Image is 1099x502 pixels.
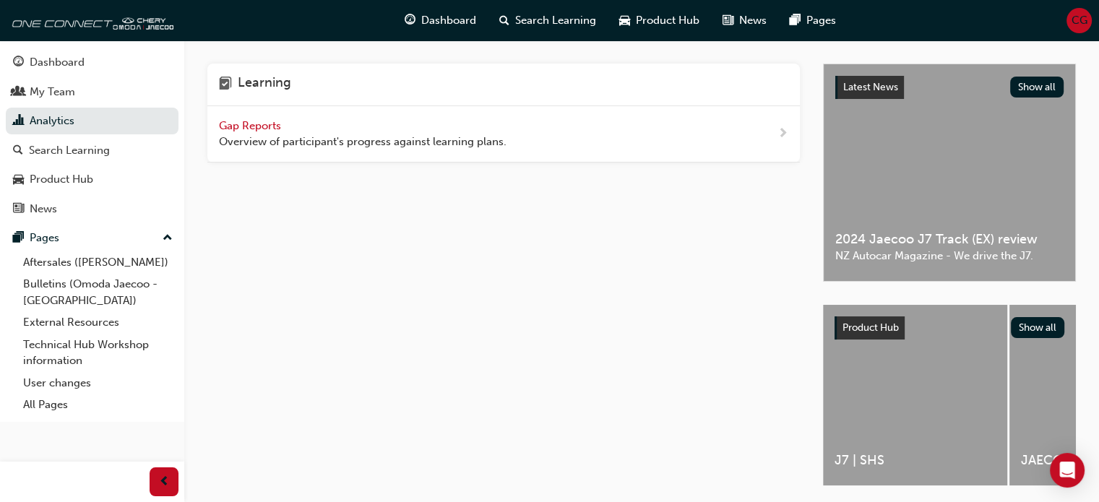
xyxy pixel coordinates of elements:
[488,6,608,35] a: search-iconSearch Learning
[30,201,57,217] div: News
[393,6,488,35] a: guage-iconDashboard
[163,229,173,248] span: up-icon
[13,203,24,216] span: news-icon
[843,81,898,93] span: Latest News
[1066,8,1092,33] button: CG
[219,119,284,132] span: Gap Reports
[17,394,178,416] a: All Pages
[835,231,1064,248] span: 2024 Jaecoo J7 Track (EX) review
[823,305,1007,485] a: J7 | SHS
[608,6,711,35] a: car-iconProduct Hub
[13,144,23,157] span: search-icon
[723,12,733,30] span: news-icon
[6,225,178,251] button: Pages
[790,12,801,30] span: pages-icon
[17,334,178,372] a: Technical Hub Workshop information
[6,108,178,134] a: Analytics
[6,137,178,164] a: Search Learning
[1011,317,1065,338] button: Show all
[619,12,630,30] span: car-icon
[777,125,788,143] span: next-icon
[238,75,291,94] h4: Learning
[17,372,178,394] a: User changes
[13,86,24,99] span: people-icon
[806,12,836,29] span: Pages
[6,196,178,222] a: News
[1072,12,1087,29] span: CG
[17,251,178,274] a: Aftersales ([PERSON_NAME])
[13,232,24,245] span: pages-icon
[6,46,178,225] button: DashboardMy TeamAnalyticsSearch LearningProduct HubNews
[1010,77,1064,98] button: Show all
[515,12,596,29] span: Search Learning
[159,473,170,491] span: prev-icon
[30,54,85,71] div: Dashboard
[636,12,699,29] span: Product Hub
[835,316,1064,339] a: Product HubShow all
[30,84,75,100] div: My Team
[7,6,173,35] img: oneconnect
[405,12,415,30] span: guage-icon
[6,166,178,193] a: Product Hub
[207,106,800,163] a: Gap Reports Overview of participant's progress against learning plans.next-icon
[6,79,178,105] a: My Team
[823,64,1076,282] a: Latest NewsShow all2024 Jaecoo J7 Track (EX) reviewNZ Autocar Magazine - We drive the J7.
[835,452,996,469] span: J7 | SHS
[13,173,24,186] span: car-icon
[17,273,178,311] a: Bulletins (Omoda Jaecoo - [GEOGRAPHIC_DATA])
[499,12,509,30] span: search-icon
[219,75,232,94] span: learning-icon
[13,56,24,69] span: guage-icon
[711,6,778,35] a: news-iconNews
[13,115,24,128] span: chart-icon
[835,76,1064,99] a: Latest NewsShow all
[778,6,848,35] a: pages-iconPages
[29,142,110,159] div: Search Learning
[6,49,178,76] a: Dashboard
[842,321,899,334] span: Product Hub
[421,12,476,29] span: Dashboard
[30,171,93,188] div: Product Hub
[219,134,507,150] span: Overview of participant's progress against learning plans.
[739,12,767,29] span: News
[1050,453,1085,488] div: Open Intercom Messenger
[30,230,59,246] div: Pages
[17,311,178,334] a: External Resources
[835,248,1064,264] span: NZ Autocar Magazine - We drive the J7.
